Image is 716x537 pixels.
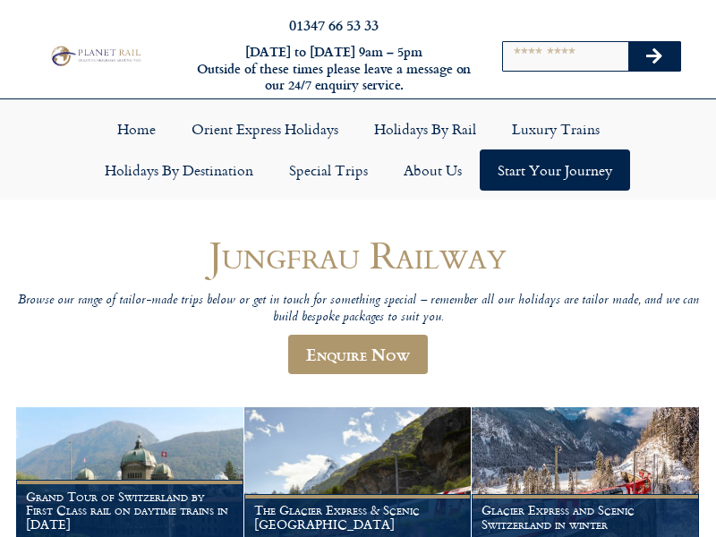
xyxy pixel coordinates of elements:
h1: Grand Tour of Switzerland by First Class rail on daytime trains in [DATE] [26,490,234,532]
a: Orient Express Holidays [174,108,356,149]
button: Search [628,42,680,71]
a: Start your Journey [480,149,630,191]
a: Enquire Now [288,335,428,374]
a: Holidays by Destination [87,149,271,191]
nav: Menu [9,108,707,191]
p: Browse our range of tailor-made trips below or get in touch for something special – remember all ... [16,293,700,326]
h1: The Glacier Express & Scenic [GEOGRAPHIC_DATA] [254,503,462,532]
a: About Us [386,149,480,191]
a: Luxury Trains [494,108,618,149]
h1: Glacier Express and Scenic Switzerland in winter [482,503,689,532]
a: Special Trips [271,149,386,191]
a: Home [99,108,174,149]
a: 01347 66 53 33 [289,14,379,35]
a: Holidays by Rail [356,108,494,149]
h6: [DATE] to [DATE] 9am – 5pm Outside of these times please leave a message on our 24/7 enquiry serv... [195,44,473,94]
img: Planet Rail Train Holidays Logo [47,44,143,67]
h1: Jungfrau Railway [16,234,700,276]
